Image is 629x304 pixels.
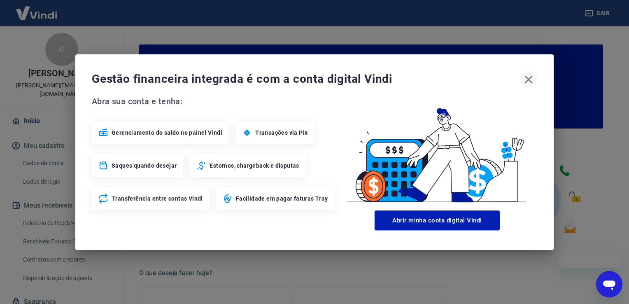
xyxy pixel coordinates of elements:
button: Abrir minha conta digital Vindi [375,210,500,230]
span: Gerenciamento do saldo no painel Vindi [112,129,222,137]
img: Good Billing [337,95,537,207]
span: Transferência entre contas Vindi [112,194,203,203]
iframe: Botão para abrir a janela de mensagens [596,271,622,297]
span: Abra sua conta e tenha: [92,95,337,108]
span: Facilidade em pagar faturas Tray [236,194,328,203]
iframe: Mensagem da empresa [557,250,622,268]
span: Transações via Pix [255,129,308,137]
span: Gestão financeira integrada é com a conta digital Vindi [92,71,520,87]
span: Saques quando desejar [112,161,177,170]
span: Estornos, chargeback e disputas [210,161,299,170]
